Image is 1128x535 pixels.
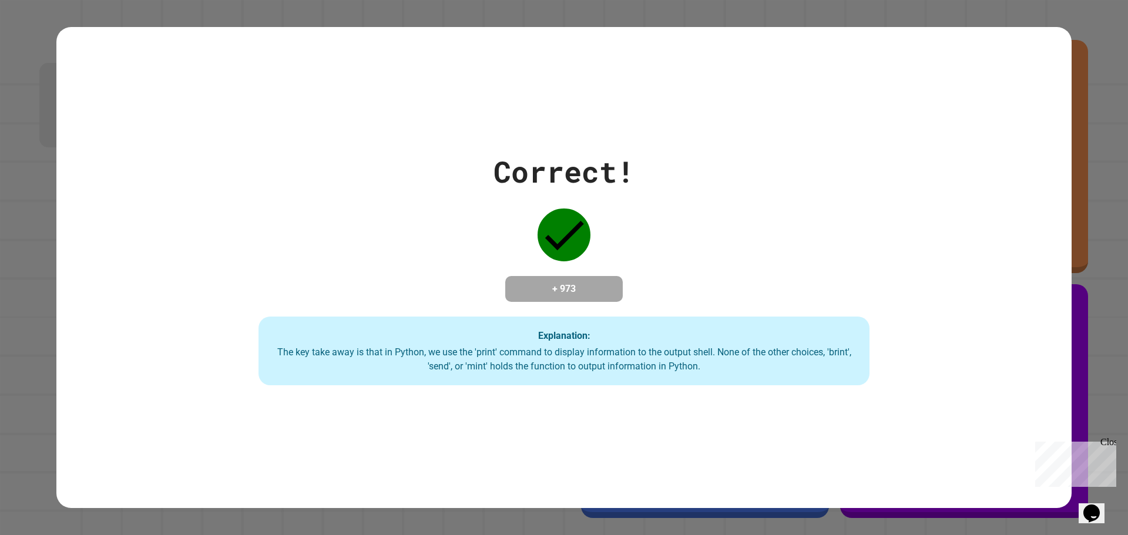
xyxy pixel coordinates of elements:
[538,329,590,341] strong: Explanation:
[5,5,81,75] div: Chat with us now!Close
[517,282,611,296] h4: + 973
[270,345,858,374] div: The key take away is that in Python, we use the 'print' command to display information to the out...
[493,150,634,194] div: Correct!
[1030,437,1116,487] iframe: chat widget
[1079,488,1116,523] iframe: chat widget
